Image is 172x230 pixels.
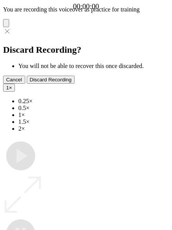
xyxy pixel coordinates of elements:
button: Discard Recording [27,76,75,84]
li: 1.5× [18,118,169,125]
li: 2× [18,125,169,132]
a: 00:00:00 [73,2,99,11]
li: 0.25× [18,98,169,105]
p: You are recording this voiceover as practice for training [3,6,169,13]
li: You will not be able to recover this once discarded. [18,63,169,70]
li: 1× [18,112,169,118]
span: 1 [6,85,9,91]
button: 1× [3,84,15,92]
h2: Discard Recording? [3,45,169,55]
button: Cancel [3,76,25,84]
li: 0.5× [18,105,169,112]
